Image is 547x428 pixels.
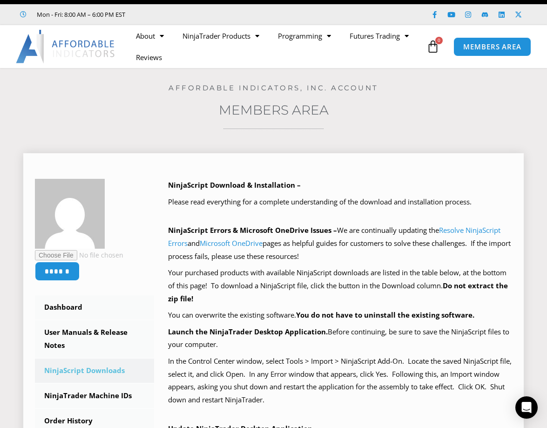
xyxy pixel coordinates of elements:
[35,384,154,408] a: NinjaTrader Machine IDs
[168,309,512,322] p: You can overwrite the existing software.
[34,9,125,20] span: Mon - Fri: 8:00 AM – 6:00 PM EST
[453,37,531,56] a: MEMBERS AREA
[169,83,378,92] a: Affordable Indicators, Inc. Account
[168,266,512,306] p: Your purchased products with available NinjaScript downloads are listed in the table below, at th...
[168,225,337,235] b: NinjaScript Errors & Microsoft OneDrive Issues –
[168,281,508,303] b: Do not extract the zip file!
[463,43,521,50] span: MEMBERS AREA
[412,33,453,60] a: 0
[168,196,512,209] p: Please read everything for a complete understanding of the download and installation process.
[168,225,500,248] a: Resolve NinjaScript Errors
[168,327,328,336] b: Launch the NinjaTrader Desktop Application.
[173,25,269,47] a: NinjaTrader Products
[168,180,301,190] b: NinjaScript Download & Installation –
[296,310,474,319] b: You do not have to uninstall the existing software.
[138,10,278,19] iframe: Customer reviews powered by Trustpilot
[127,47,171,68] a: Reviews
[219,102,329,118] a: Members Area
[16,30,116,63] img: LogoAI | Affordable Indicators – NinjaTrader
[168,326,512,352] p: Before continuing, be sure to save the NinjaScript files to your computer.
[168,355,512,407] p: In the Control Center window, select Tools > Import > NinjaScript Add-On. Locate the saved NinjaS...
[35,320,154,358] a: User Manuals & Release Notes
[515,396,538,419] div: Open Intercom Messenger
[168,224,512,263] p: We are continually updating the and pages as helpful guides for customers to solve these challeng...
[35,179,105,249] img: e92d39e4339afe4a99ceb37e3e2c9dd1331f4c475bc5b3a93580874983831a78
[435,37,443,44] span: 0
[35,295,154,319] a: Dashboard
[127,25,173,47] a: About
[269,25,340,47] a: Programming
[35,359,154,383] a: NinjaScript Downloads
[127,25,424,68] nav: Menu
[340,25,418,47] a: Futures Trading
[200,238,263,248] a: Microsoft OneDrive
